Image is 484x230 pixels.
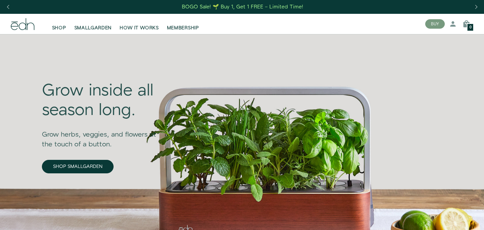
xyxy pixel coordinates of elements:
div: Grow herbs, veggies, and flowers at the touch of a button. [42,120,166,149]
a: MEMBERSHIP [163,17,203,31]
button: BUY [425,19,445,29]
div: BOGO Sale! 🌱 Buy 1, Get 1 FREE – Limited Time! [182,3,303,10]
a: SHOP [48,17,70,31]
a: SMALLGARDEN [70,17,116,31]
span: SMALLGARDEN [74,25,112,31]
a: BOGO Sale! 🌱 Buy 1, Get 1 FREE – Limited Time! [181,2,304,12]
span: HOW IT WORKS [120,25,159,31]
span: MEMBERSHIP [167,25,199,31]
span: SHOP [52,25,66,31]
span: 0 [469,26,471,29]
a: HOW IT WORKS [116,17,163,31]
a: SHOP SMALLGARDEN [42,160,114,173]
div: Grow inside all season long. [42,81,166,120]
